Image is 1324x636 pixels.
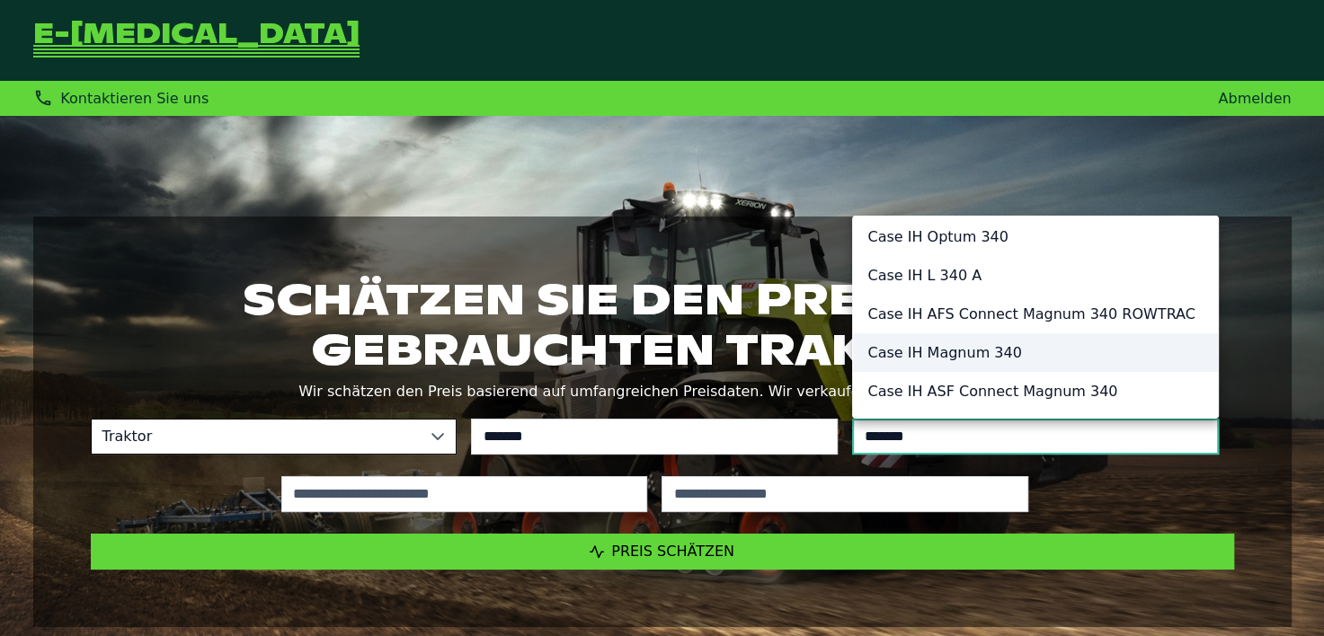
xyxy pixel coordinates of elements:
ul: Option List [853,210,1218,418]
p: Wir schätzen den Preis basierend auf umfangreichen Preisdaten. Wir verkaufen und liefern ebenfalls. [91,379,1234,404]
li: Case IH ASF Connect Magnum 340 [853,372,1218,411]
span: Kontaktieren Sie uns [60,90,209,107]
span: Preis schätzen [611,543,734,560]
li: Case IH AFS Connect Magnum 340 ROWTRAC [853,295,1218,333]
li: Case IH Optum 340 [853,217,1218,256]
li: Case IH Magnum 340 [853,333,1218,372]
a: Zurück zur Startseite [33,22,360,59]
li: Case IH L 340 A [853,256,1218,295]
button: Preis schätzen [91,534,1234,570]
div: Kontaktieren Sie uns [33,88,209,109]
span: Traktor [92,420,421,454]
a: Abmelden [1218,90,1291,107]
h1: Schätzen Sie den Preis Ihres gebrauchten Traktors [91,274,1234,375]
